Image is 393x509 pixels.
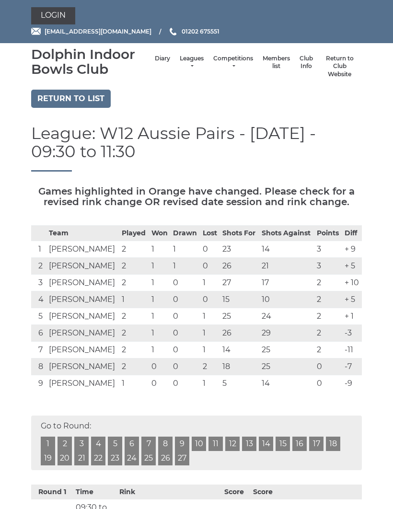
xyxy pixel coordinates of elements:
[149,291,171,308] td: 1
[46,308,119,325] td: [PERSON_NAME]
[314,241,342,258] td: 3
[259,325,314,342] td: 29
[220,308,259,325] td: 25
[149,275,171,291] td: 1
[46,291,119,308] td: [PERSON_NAME]
[220,291,259,308] td: 15
[200,275,220,291] td: 1
[149,241,171,258] td: 1
[149,359,171,375] td: 0
[326,437,340,451] a: 18
[31,485,73,499] th: Round 1
[168,27,220,36] a: Phone us 01202 675551
[73,485,116,499] th: Time
[31,359,46,375] td: 8
[342,325,362,342] td: -3
[31,325,46,342] td: 6
[119,375,149,392] td: 1
[149,226,171,241] th: Won
[119,258,149,275] td: 2
[91,451,105,465] a: 22
[58,451,72,465] a: 20
[200,308,220,325] td: 1
[31,308,46,325] td: 5
[171,275,200,291] td: 0
[175,437,189,451] a: 9
[158,437,173,451] a: 8
[192,437,206,451] a: 10
[108,451,122,465] a: 23
[31,90,111,108] a: Return to list
[119,342,149,359] td: 2
[259,226,314,241] th: Shots Against
[276,437,290,451] a: 15
[220,241,259,258] td: 23
[314,226,342,241] th: Points
[259,241,314,258] td: 14
[314,275,342,291] td: 2
[259,359,314,375] td: 25
[119,241,149,258] td: 2
[208,437,223,451] a: 11
[31,241,46,258] td: 1
[182,28,220,35] span: 01202 675551
[170,28,176,35] img: Phone us
[220,375,259,392] td: 5
[171,291,200,308] td: 0
[300,55,313,70] a: Club Info
[41,437,55,451] a: 1
[342,375,362,392] td: -9
[342,291,362,308] td: + 5
[314,342,342,359] td: 2
[200,325,220,342] td: 1
[314,258,342,275] td: 3
[119,325,149,342] td: 2
[171,226,200,241] th: Drawn
[314,359,342,375] td: 0
[342,258,362,275] td: + 5
[74,437,89,451] a: 3
[141,437,156,451] a: 7
[220,325,259,342] td: 26
[259,375,314,392] td: 14
[31,275,46,291] td: 3
[171,325,200,342] td: 0
[45,28,151,35] span: [EMAIL_ADDRESS][DOMAIN_NAME]
[119,359,149,375] td: 2
[46,258,119,275] td: [PERSON_NAME]
[149,308,171,325] td: 1
[220,226,259,241] th: Shots For
[309,437,324,451] a: 17
[171,359,200,375] td: 0
[31,291,46,308] td: 4
[171,375,200,392] td: 0
[115,485,139,499] th: Rink
[31,27,151,36] a: Email [EMAIL_ADDRESS][DOMAIN_NAME]
[46,241,119,258] td: [PERSON_NAME]
[125,437,139,451] a: 6
[171,258,200,275] td: 1
[46,226,119,241] th: Team
[314,325,342,342] td: 2
[242,437,256,451] a: 13
[119,308,149,325] td: 2
[259,342,314,359] td: 25
[31,375,46,392] td: 9
[31,342,46,359] td: 7
[108,437,122,451] a: 5
[149,325,171,342] td: 1
[31,125,362,172] h1: League: W12 Aussie Pairs - [DATE] - 09:30 to 11:30
[149,258,171,275] td: 1
[119,226,149,241] th: Played
[259,308,314,325] td: 24
[200,241,220,258] td: 0
[314,291,342,308] td: 2
[342,226,362,241] th: Diff
[292,437,307,451] a: 16
[171,342,200,359] td: 0
[259,291,314,308] td: 10
[200,342,220,359] td: 1
[155,55,170,63] a: Diary
[46,359,119,375] td: [PERSON_NAME]
[119,275,149,291] td: 2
